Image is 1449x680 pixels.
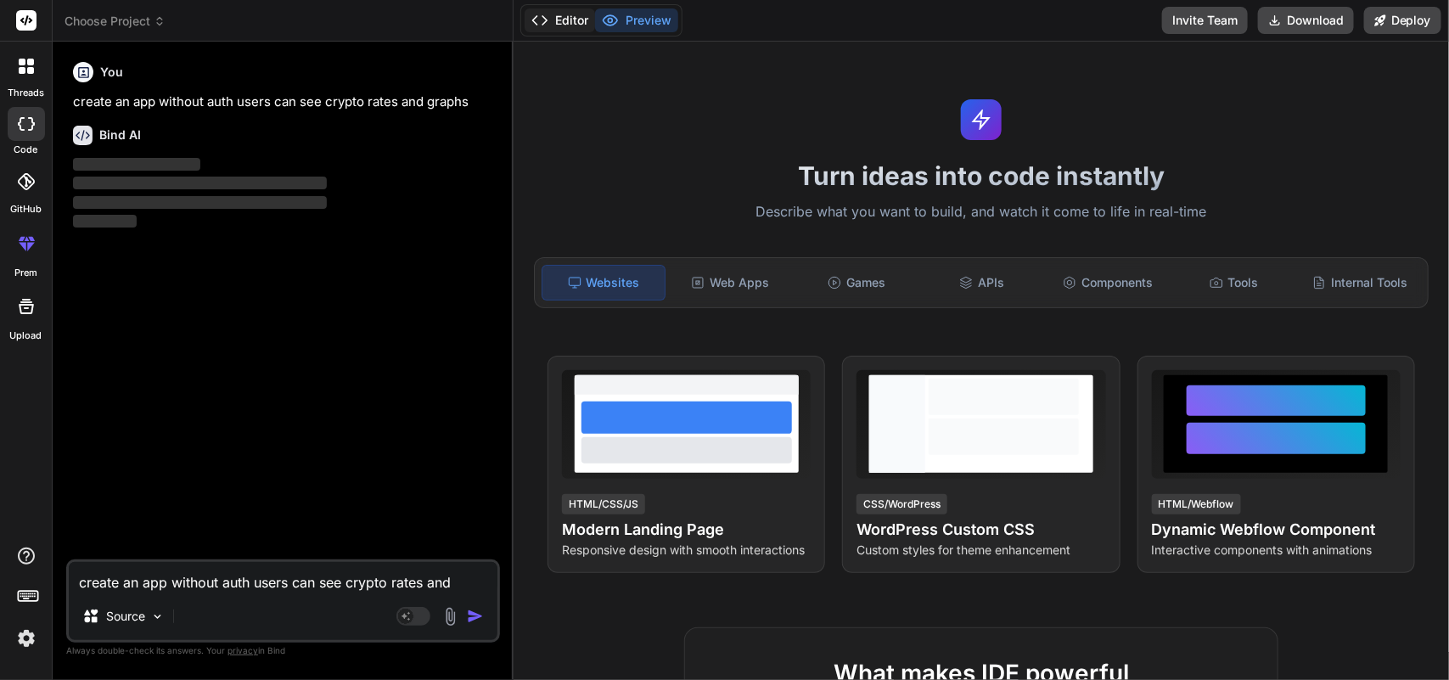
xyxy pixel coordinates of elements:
button: Download [1258,7,1354,34]
div: Games [795,265,917,301]
label: Upload [10,329,42,343]
div: APIs [921,265,1043,301]
p: Responsive design with smooth interactions [562,542,811,559]
label: threads [8,86,44,100]
img: attachment [441,607,460,627]
p: Custom styles for theme enhancement [856,542,1105,559]
span: Choose Project [65,13,166,30]
div: Websites [542,265,666,301]
span: ‌ [73,196,327,209]
h4: Modern Landing Page [562,518,811,542]
img: icon [467,608,484,625]
span: privacy [227,645,258,655]
span: ‌ [73,215,137,228]
p: Describe what you want to build, and watch it come to life in real-time [524,201,1439,223]
p: Source [106,608,145,625]
button: Preview [595,8,678,32]
h6: Bind AI [99,126,141,143]
label: code [14,143,38,157]
div: HTML/CSS/JS [562,494,645,514]
div: HTML/Webflow [1152,494,1241,514]
h1: Turn ideas into code instantly [524,160,1439,191]
p: create an app without auth users can see crypto rates and graphs [73,93,497,112]
div: Web Apps [669,265,791,301]
img: settings [12,624,41,653]
h6: You [100,64,123,81]
div: Components [1047,265,1169,301]
div: Tools [1172,265,1295,301]
div: Internal Tools [1299,265,1421,301]
button: Invite Team [1162,7,1248,34]
p: Interactive components with animations [1152,542,1401,559]
h4: WordPress Custom CSS [856,518,1105,542]
p: Always double-check its answers. Your in Bind [66,643,500,659]
label: GitHub [10,202,42,216]
span: ‌ [73,177,327,189]
span: ‌ [73,158,200,171]
button: Deploy [1364,7,1441,34]
div: CSS/WordPress [856,494,947,514]
h4: Dynamic Webflow Component [1152,518,1401,542]
button: Editor [525,8,595,32]
img: Pick Models [150,610,165,624]
label: prem [14,266,37,280]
